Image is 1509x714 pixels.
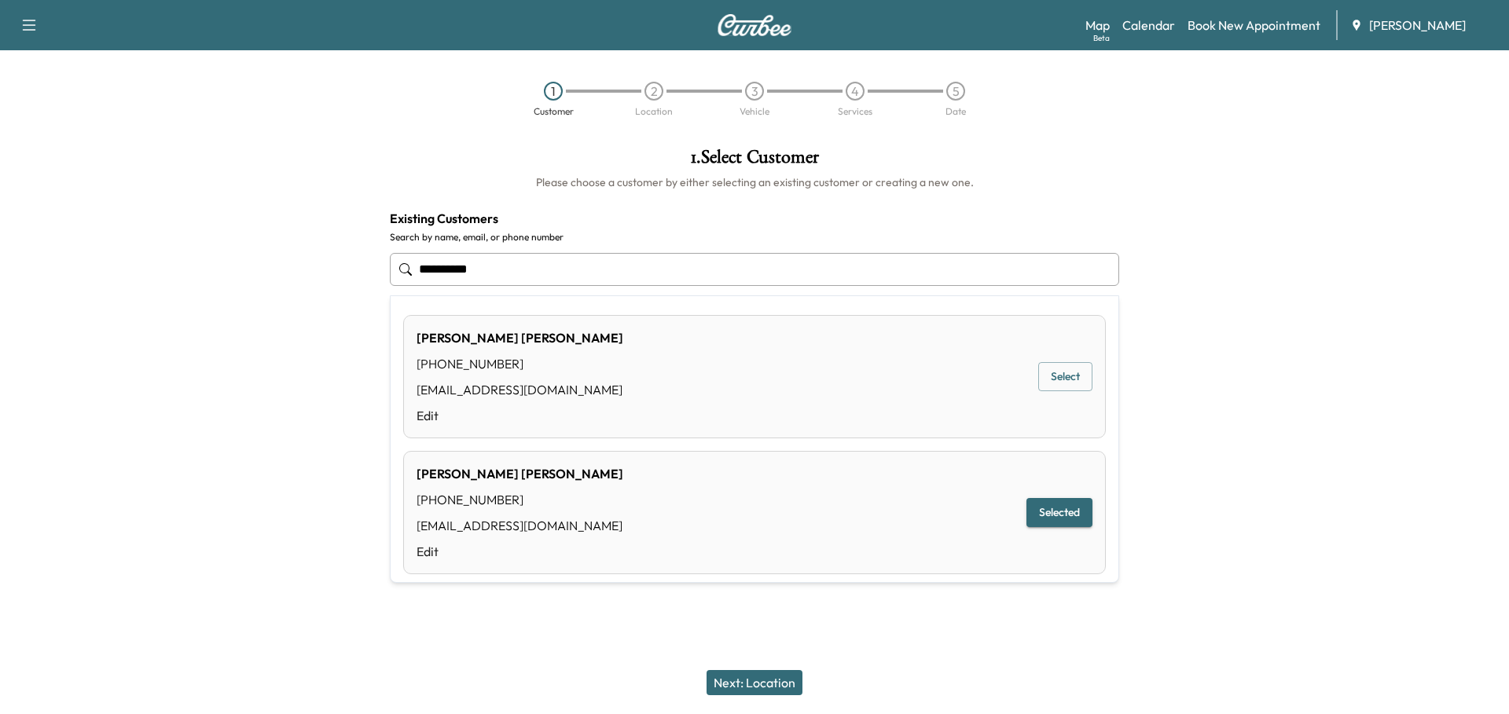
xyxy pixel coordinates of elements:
div: [EMAIL_ADDRESS][DOMAIN_NAME] [417,380,623,399]
a: MapBeta [1085,16,1110,35]
h6: Please choose a customer by either selecting an existing customer or creating a new one. [390,174,1119,190]
img: Curbee Logo [717,14,792,36]
div: 5 [946,82,965,101]
div: Location [635,107,673,116]
div: 4 [846,82,865,101]
div: [PERSON_NAME] [PERSON_NAME] [417,464,623,483]
div: [PERSON_NAME] [PERSON_NAME] [417,328,623,347]
div: [PHONE_NUMBER] [417,490,623,509]
div: 1 [544,82,563,101]
div: Vehicle [740,107,769,116]
div: [EMAIL_ADDRESS][DOMAIN_NAME] [417,516,623,535]
a: Calendar [1122,16,1175,35]
div: 3 [745,82,764,101]
h1: 1 . Select Customer [390,148,1119,174]
div: Services [838,107,872,116]
button: Next: Location [707,670,802,695]
label: Search by name, email, or phone number [390,231,1119,243]
a: Book New Appointment [1188,16,1320,35]
h4: Existing Customers [390,209,1119,228]
button: Selected [1026,498,1092,527]
button: Select [1038,362,1092,391]
div: Customer [534,107,574,116]
span: [PERSON_NAME] [1369,16,1466,35]
div: Date [945,107,966,116]
div: Beta [1093,32,1110,44]
a: Edit [417,542,623,561]
a: Edit [417,406,623,425]
div: 2 [644,82,663,101]
div: [PHONE_NUMBER] [417,354,623,373]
